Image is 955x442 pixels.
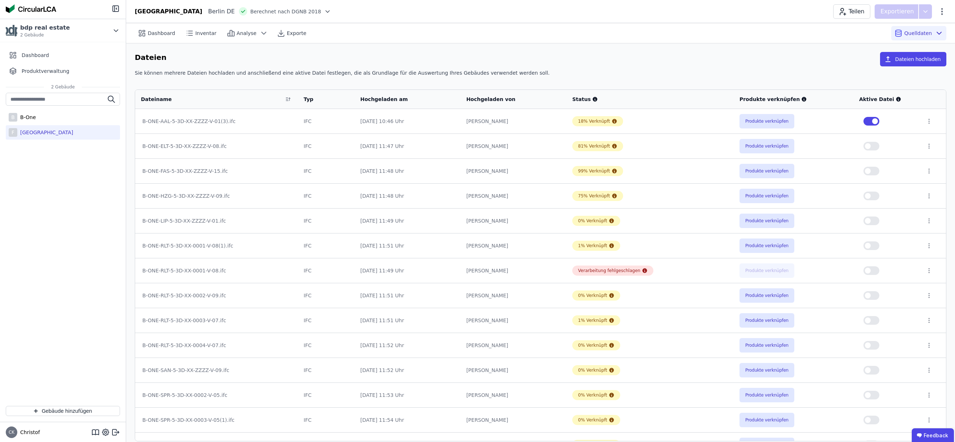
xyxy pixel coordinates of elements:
div: Aktive Datei [859,96,914,103]
div: B-ONE-ELT-5-3D-XX-ZZZZ-V-08.ifc [142,143,291,150]
div: [GEOGRAPHIC_DATA] [17,129,73,136]
div: [DATE] 11:49 Uhr [360,267,455,274]
div: B-ONE-HZG-5-3D-XX-ZZZZ-V-09.ifc [142,192,291,200]
div: [GEOGRAPHIC_DATA] [135,7,202,16]
span: 2 Gebäude [20,32,70,38]
div: B-ONE-SPR-5-3D-XX-0002-V-05.ifc [142,391,291,399]
div: 99% Verknüpft [578,168,610,174]
button: Produkte verknüpfen [739,413,794,427]
button: Produkte verknüpfen [739,139,794,153]
span: 2 Gebäude [44,84,82,90]
div: [PERSON_NAME] [466,391,561,399]
div: 81% Verknüpft [578,143,610,149]
div: B-One [17,114,36,121]
div: [DATE] 11:52 Uhr [360,367,455,374]
div: [PERSON_NAME] [466,217,561,224]
div: IFC [304,217,349,224]
div: IFC [304,292,349,299]
span: CK [9,430,14,434]
button: Produkte verknüpfen [739,388,794,402]
h6: Dateien [135,52,166,64]
div: 1% Verknüpft [578,243,607,249]
div: [PERSON_NAME] [466,242,561,249]
div: [DATE] 11:51 Uhr [360,292,455,299]
span: Exporte [287,30,306,37]
div: IFC [304,143,349,150]
div: 0% Verknüpft [578,293,607,298]
div: IFC [304,118,349,125]
button: Produkte verknüpfen [739,363,794,377]
div: IFC [304,242,349,249]
div: B-ONE-FAS-5-3D-XX-ZZZZ-V-15.ifc [142,167,291,175]
div: 1% Verknüpft [578,318,607,323]
div: [PERSON_NAME] [466,167,561,175]
span: Quelldaten [904,30,932,37]
div: [PERSON_NAME] [466,317,561,324]
div: [DATE] 11:54 Uhr [360,416,455,424]
div: [DATE] 11:51 Uhr [360,242,455,249]
div: [PERSON_NAME] [466,416,561,424]
div: 0% Verknüpft [578,342,607,348]
div: [DATE] 11:48 Uhr [360,167,455,175]
img: bdp real estate [6,25,17,36]
div: IFC [304,391,349,399]
div: [PERSON_NAME] [466,367,561,374]
div: [DATE] 11:53 Uhr [360,391,455,399]
div: 0% Verknüpft [578,367,607,373]
div: B-ONE-SAN-5-3D-XX-ZZZZ-V-09.ifc [142,367,291,374]
div: Status [572,96,728,103]
div: [PERSON_NAME] [466,342,561,349]
button: Dateien hochladen [880,52,946,66]
button: Produkte verknüpfen [739,313,794,328]
span: Dashboard [22,52,49,59]
div: 18% Verknüpft [578,118,610,124]
div: Berlin DE [202,7,235,16]
div: F [9,128,17,137]
div: IFC [304,317,349,324]
div: [DATE] 11:49 Uhr [360,217,455,224]
div: B-ONE-RLT-5-3D-XX-0001-V-08.ifc [142,267,291,274]
div: IFC [304,267,349,274]
div: [PERSON_NAME] [466,292,561,299]
div: B-ONE-SPR-5-3D-XX-0003-V-05(1).ifc [142,416,291,424]
div: [PERSON_NAME] [466,143,561,150]
span: Christof [17,429,40,436]
span: Analyse [237,30,257,37]
div: B-ONE-RLT-5-3D-XX-0001-V-08(1).ifc [142,242,291,249]
div: Typ [304,96,340,103]
div: Hochgeladen von [466,96,551,103]
div: B-ONE-LIP-5-3D-XX-ZZZZ-V-01.ifc [142,217,291,224]
div: [DATE] 11:51 Uhr [360,317,455,324]
div: Sie können mehrere Dateien hochladen und anschließend eine aktive Datei festlegen, die als Grundl... [135,69,946,82]
button: Produkte verknüpfen [739,189,794,203]
button: Produkte verknüpfen [739,214,794,228]
span: Berechnet nach DGNB 2018 [250,8,321,15]
div: B-ONE-RLT-5-3D-XX-0003-V-07.ifc [142,317,291,324]
div: Produkte verknüpfen [739,96,848,103]
div: [DATE] 10:46 Uhr [360,118,455,125]
div: 75% Verknüpft [578,193,610,199]
div: [DATE] 11:52 Uhr [360,342,455,349]
div: [PERSON_NAME] [466,192,561,200]
button: Produkte verknüpfen [739,114,794,128]
span: Dashboard [148,30,175,37]
div: B [9,113,17,122]
span: Inventar [195,30,217,37]
div: 0% Verknüpft [578,417,607,423]
img: Concular [6,4,56,13]
div: bdp real estate [20,23,70,32]
p: Exportieren [880,7,915,16]
button: Produkte verknüpfen [739,238,794,253]
div: [PERSON_NAME] [466,267,561,274]
div: IFC [304,167,349,175]
div: B-ONE-RLT-5-3D-XX-0002-V-09.ifc [142,292,291,299]
div: IFC [304,367,349,374]
button: Produkte verknüpfen [739,263,794,278]
div: [DATE] 11:47 Uhr [360,143,455,150]
div: Hochgeladen am [360,96,445,103]
button: Produkte verknüpfen [739,288,794,303]
div: 0% Verknüpft [578,392,607,398]
div: B-ONE-RLT-5-3D-XX-0004-V-07.ifc [142,342,291,349]
div: B-ONE-AAL-5-3D-XX-ZZZZ-V-01(3).ifc [142,118,291,125]
button: Produkte verknüpfen [739,164,794,178]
